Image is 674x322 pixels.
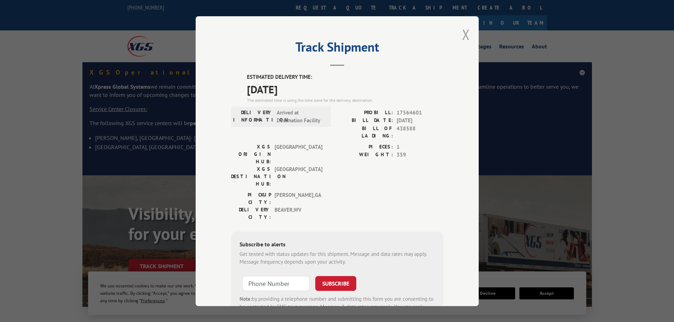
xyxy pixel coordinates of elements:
span: [GEOGRAPHIC_DATA] [275,165,322,187]
div: Get texted with status updates for this shipment. Message and data rates may apply. Message frequ... [240,250,435,266]
label: PROBILL: [337,109,393,117]
div: Subscribe to alerts [240,240,435,250]
button: Close modal [462,25,470,44]
input: Phone Number [242,276,310,291]
label: PIECES: [337,143,393,151]
span: 359 [397,151,443,159]
label: BILL OF LADING: [337,124,393,139]
span: Arrived at Destination Facility [277,109,324,124]
label: DELIVERY INFORMATION: [233,109,273,124]
span: BEAVER , WV [275,206,322,221]
label: WEIGHT: [337,151,393,159]
span: [DATE] [397,117,443,125]
div: The estimated time is using the time zone for the delivery destination. [247,97,443,103]
span: [DATE] [247,81,443,97]
label: XGS DESTINATION HUB: [231,165,271,187]
div: by providing a telephone number and submitting this form you are consenting to be contacted by SM... [240,295,435,319]
label: BILL DATE: [337,117,393,125]
label: DELIVERY CITY: [231,206,271,221]
label: PICKUP CITY: [231,191,271,206]
span: 1 [397,143,443,151]
h2: Track Shipment [231,42,443,55]
span: 17564601 [397,109,443,117]
button: SUBSCRIBE [315,276,356,291]
label: ESTIMATED DELIVERY TIME: [247,73,443,81]
strong: Note: [240,295,252,302]
span: [GEOGRAPHIC_DATA] [275,143,322,165]
span: [PERSON_NAME] , GA [275,191,322,206]
span: 438588 [397,124,443,139]
label: XGS ORIGIN HUB: [231,143,271,165]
